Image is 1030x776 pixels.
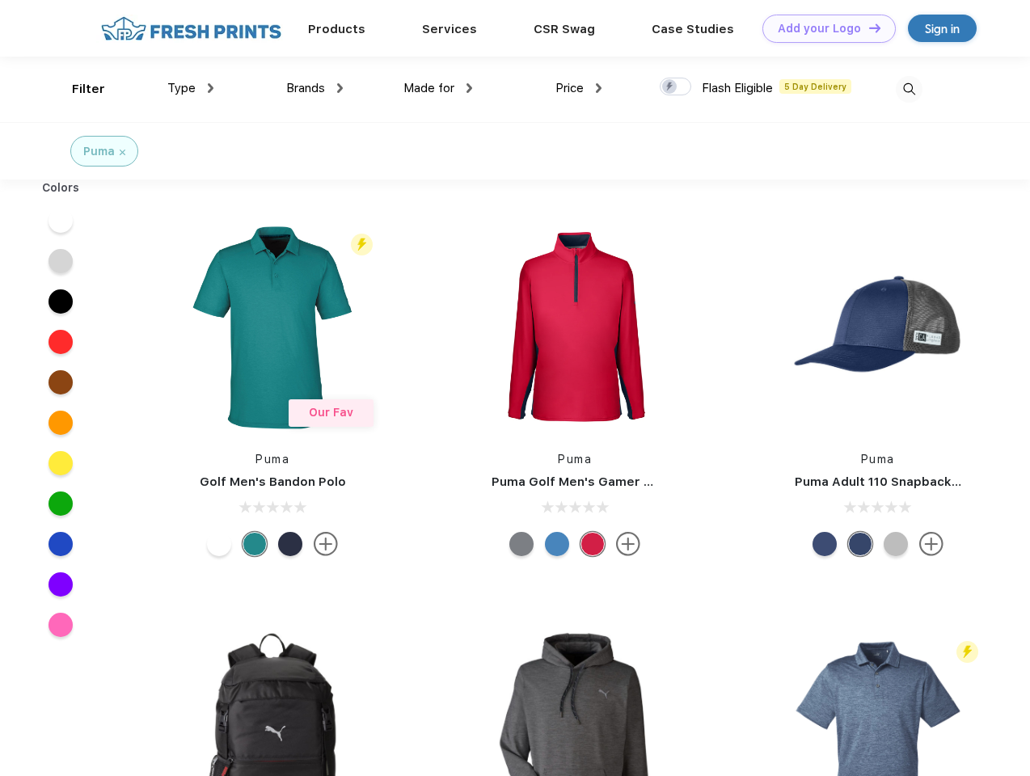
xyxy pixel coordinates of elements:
[165,220,380,435] img: func=resize&h=266
[467,220,682,435] img: func=resize&h=266
[919,532,943,556] img: more.svg
[616,532,640,556] img: more.svg
[255,453,289,466] a: Puma
[207,532,231,556] div: Bright White
[545,532,569,556] div: Bright Cobalt
[243,532,267,556] div: Green Lagoon
[351,234,373,255] img: flash_active_toggle.svg
[208,83,213,93] img: dropdown.png
[884,532,908,556] div: Quarry with Brt Whit
[848,532,872,556] div: Peacoat with Qut Shd
[869,23,880,32] img: DT
[96,15,286,43] img: fo%20logo%202.webp
[558,453,592,466] a: Puma
[925,19,960,38] div: Sign in
[286,81,325,95] span: Brands
[555,81,584,95] span: Price
[337,83,343,93] img: dropdown.png
[30,179,92,196] div: Colors
[492,474,747,489] a: Puma Golf Men's Gamer Golf Quarter-Zip
[896,76,922,103] img: desktop_search.svg
[120,150,125,155] img: filter_cancel.svg
[580,532,605,556] div: Ski Patrol
[466,83,472,93] img: dropdown.png
[861,453,895,466] a: Puma
[779,79,851,94] span: 5 Day Delivery
[200,474,346,489] a: Golf Men's Bandon Polo
[422,22,477,36] a: Services
[314,532,338,556] img: more.svg
[813,532,837,556] div: Peacoat Qut Shd
[596,83,602,93] img: dropdown.png
[770,220,986,435] img: func=resize&h=266
[908,15,977,42] a: Sign in
[309,406,353,419] span: Our Fav
[956,641,978,663] img: flash_active_toggle.svg
[778,22,861,36] div: Add your Logo
[534,22,595,36] a: CSR Swag
[308,22,365,36] a: Products
[167,81,196,95] span: Type
[403,81,454,95] span: Made for
[72,80,105,99] div: Filter
[702,81,773,95] span: Flash Eligible
[509,532,534,556] div: Quiet Shade
[278,532,302,556] div: Navy Blazer
[83,143,115,160] div: Puma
